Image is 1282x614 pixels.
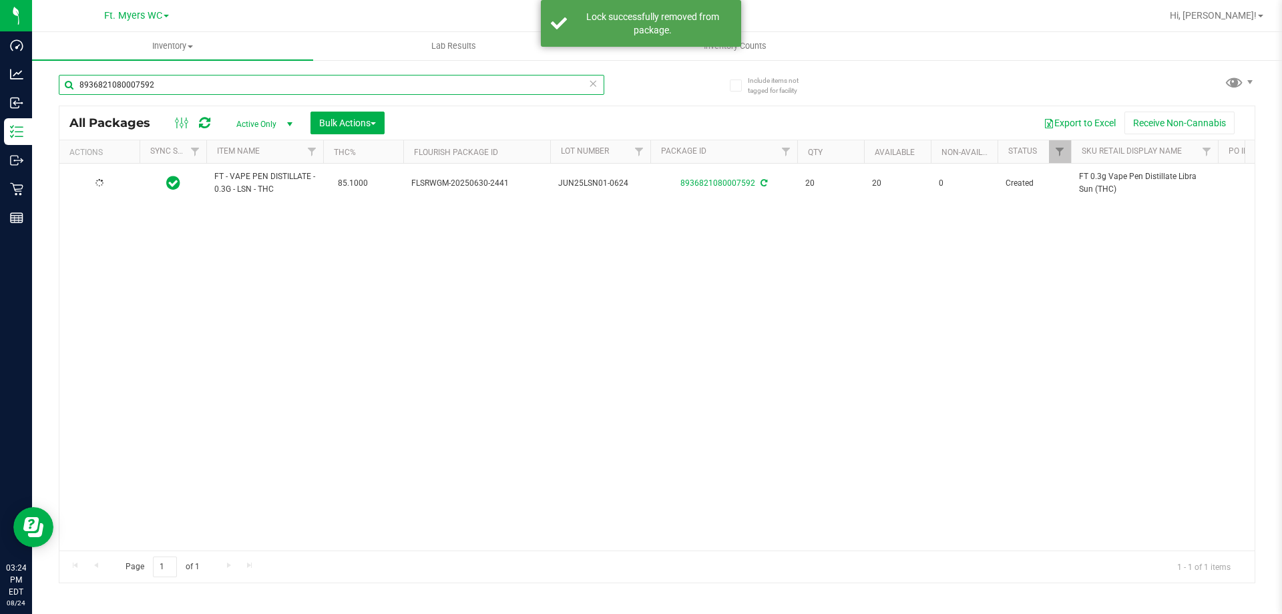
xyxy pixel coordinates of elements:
div: Actions [69,148,134,157]
inline-svg: Inventory [10,125,23,138]
inline-svg: Retail [10,182,23,196]
inline-svg: Analytics [10,67,23,81]
a: Non-Available [941,148,1001,157]
a: Qty [808,148,823,157]
inline-svg: Outbound [10,154,23,167]
input: Search Package ID, Item Name, SKU, Lot or Part Number... [59,75,604,95]
inline-svg: Dashboard [10,39,23,52]
button: Bulk Actions [310,112,385,134]
a: Filter [628,140,650,163]
span: 0 [939,177,990,190]
p: 03:24 PM EDT [6,562,26,598]
span: Page of 1 [114,557,210,577]
input: 1 [153,557,177,577]
a: PO ID [1229,146,1249,156]
span: FLSRWGM-20250630-2441 [411,177,542,190]
span: Bulk Actions [319,118,376,128]
a: Lot Number [561,146,609,156]
a: Filter [775,140,797,163]
a: Status [1008,146,1037,156]
span: Clear [588,75,598,92]
a: Lab Results [313,32,594,60]
a: Filter [301,140,323,163]
a: Filter [1049,140,1071,163]
span: Hi, [PERSON_NAME]! [1170,10,1257,21]
a: Sync Status [150,146,202,156]
a: 8936821080007592 [680,178,755,188]
a: Flourish Package ID [414,148,498,157]
a: Item Name [217,146,260,156]
button: Receive Non-Cannabis [1124,112,1235,134]
p: 08/24 [6,598,26,608]
a: THC% [334,148,356,157]
span: Sync from Compliance System [759,178,767,188]
span: Inventory [32,40,313,52]
span: 1 - 1 of 1 items [1166,557,1241,577]
a: Filter [1196,140,1218,163]
span: 85.1000 [331,174,375,193]
a: Inventory [32,32,313,60]
a: Package ID [661,146,706,156]
a: Filter [184,140,206,163]
inline-svg: Reports [10,211,23,224]
span: Lab Results [413,40,494,52]
div: Lock successfully removed from package. [574,10,731,37]
span: Created [1006,177,1063,190]
inline-svg: Inbound [10,96,23,110]
a: Available [875,148,915,157]
span: FT 0.3g Vape Pen Distillate Libra Sun (THC) [1079,170,1210,196]
a: Sku Retail Display Name [1082,146,1182,156]
span: Ft. Myers WC [104,10,162,21]
span: 20 [872,177,923,190]
span: In Sync [166,174,180,192]
span: All Packages [69,116,164,130]
span: Include items not tagged for facility [748,75,815,96]
span: JUN25LSN01-0624 [558,177,642,190]
iframe: Resource center [13,507,53,547]
span: 20 [805,177,856,190]
span: FT - VAPE PEN DISTILLATE - 0.3G - LSN - THC [214,170,315,196]
button: Export to Excel [1035,112,1124,134]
